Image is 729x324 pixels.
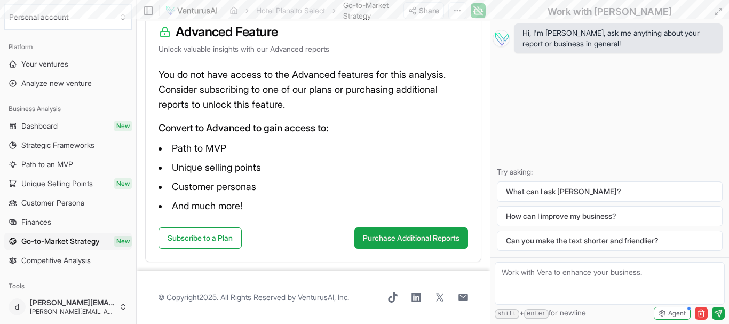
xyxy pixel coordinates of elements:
[158,292,349,303] span: © Copyright 2025 . All Rights Reserved by .
[343,1,389,20] span: Go-to-Market Strategy
[4,117,132,135] a: DashboardNew
[21,178,93,189] span: Unique Selling Points
[522,28,714,49] span: Hi, I'm [PERSON_NAME], ask me anything about your report or business in general!
[495,307,586,319] span: + for newline
[159,197,468,215] li: And much more!
[497,231,723,251] button: Can you make the text shorter and friendlier?
[159,159,468,176] li: Unique selling points
[21,121,58,131] span: Dashboard
[4,194,132,211] a: Customer Persona
[654,307,691,320] button: Agent
[495,309,519,319] kbd: shift
[159,44,468,54] p: Unlock valuable insights with our Advanced reports
[524,309,549,319] kbd: enter
[4,252,132,269] a: Competitive Analysis
[4,38,132,56] div: Platform
[9,298,26,315] span: d
[668,309,686,318] span: Agent
[159,67,468,112] p: You do not have access to the Advanced features for this analysis. Consider subscribing to one of...
[4,175,132,192] a: Unique Selling PointsNew
[493,30,510,47] img: Vera
[159,178,468,195] li: Customer personas
[21,197,84,208] span: Customer Persona
[21,78,92,89] span: Analyze new venture
[4,56,132,73] a: Your ventures
[4,156,132,173] a: Path to an MVP
[21,236,100,247] span: Go-to-Market Strategy
[21,159,73,170] span: Path to an MVP
[4,137,132,154] a: Strategic Frameworks
[159,140,468,157] li: Path to MVP
[114,178,132,189] span: New
[30,307,115,316] span: [PERSON_NAME][EMAIL_ADDRESS][DOMAIN_NAME]
[21,140,94,151] span: Strategic Frameworks
[21,59,68,69] span: Your ventures
[114,236,132,247] span: New
[4,278,132,295] div: Tools
[4,75,132,92] a: Analyze new venture
[159,23,468,41] h3: Advanced Feature
[4,100,132,117] div: Business Analysis
[30,298,115,307] span: [PERSON_NAME][EMAIL_ADDRESS][DOMAIN_NAME]
[21,217,51,227] span: Finances
[298,293,347,302] a: VenturusAI, Inc
[497,206,723,226] button: How can I improve my business?
[21,255,91,266] span: Competitive Analysis
[497,167,723,177] p: Try asking:
[497,181,723,202] button: What can I ask [PERSON_NAME]?
[159,227,242,249] a: Subscribe to a Plan
[354,227,468,249] button: Purchase Additional Reports
[114,121,132,131] span: New
[4,233,132,250] a: Go-to-Market StrategyNew
[4,214,132,231] a: Finances
[4,294,132,320] button: d[PERSON_NAME][EMAIL_ADDRESS][DOMAIN_NAME][PERSON_NAME][EMAIL_ADDRESS][DOMAIN_NAME]
[159,121,468,136] p: Convert to Advanced to gain access to:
